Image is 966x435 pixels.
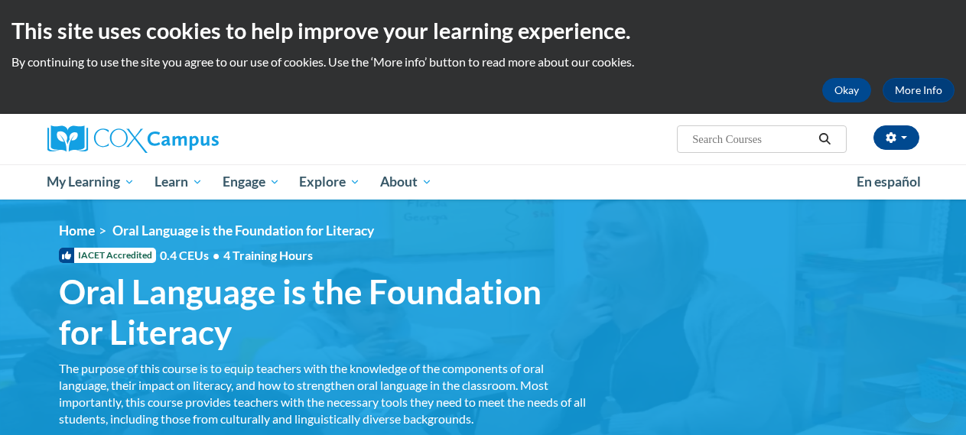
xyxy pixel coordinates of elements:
a: Engage [213,164,290,200]
span: 0.4 CEUs [160,247,313,264]
a: More Info [883,78,955,102]
span: My Learning [47,173,135,191]
div: Main menu [36,164,931,200]
a: Explore [289,164,370,200]
span: IACET Accredited [59,248,156,263]
input: Search Courses [691,130,813,148]
span: Learn [154,173,203,191]
span: About [380,173,432,191]
iframe: Button to launch messaging window [905,374,954,423]
a: Home [59,222,95,239]
a: My Learning [37,164,145,200]
button: Account Settings [873,125,919,150]
a: En español [847,166,931,198]
span: Oral Language is the Foundation for Literacy [59,271,587,352]
a: Cox Campus [47,125,323,153]
span: Explore [299,173,360,191]
span: Engage [223,173,280,191]
span: • [213,248,220,262]
button: Search [813,130,836,148]
a: Learn [145,164,213,200]
a: About [370,164,442,200]
span: En español [857,174,921,190]
h2: This site uses cookies to help improve your learning experience. [11,15,955,46]
span: 4 Training Hours [223,248,313,262]
img: Cox Campus [47,125,219,153]
span: Oral Language is the Foundation for Literacy [112,222,374,239]
div: The purpose of this course is to equip teachers with the knowledge of the components of oral lang... [59,360,587,427]
p: By continuing to use the site you agree to our use of cookies. Use the ‘More info’ button to read... [11,54,955,70]
button: Okay [822,78,871,102]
